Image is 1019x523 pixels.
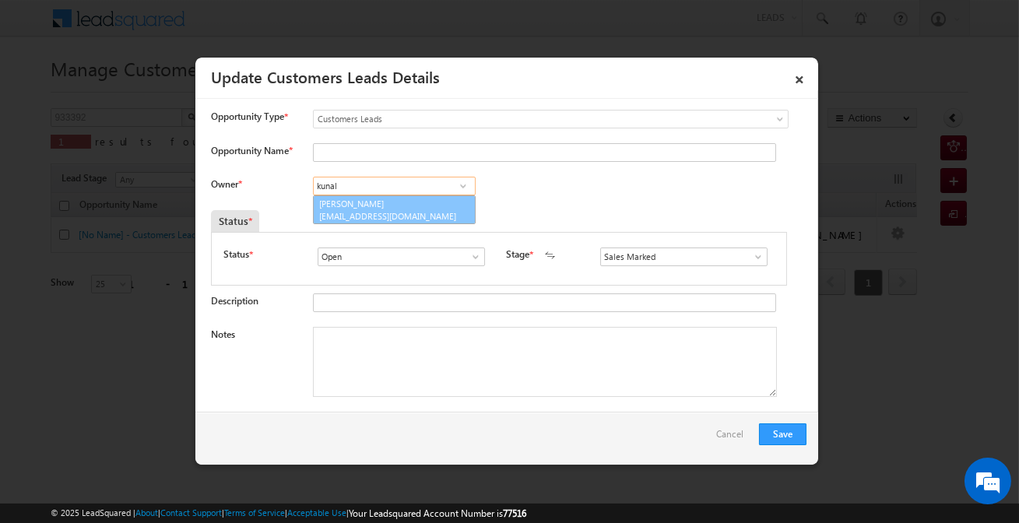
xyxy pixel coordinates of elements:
[26,82,65,102] img: d_60004797649_company_0_60004797649
[319,210,459,222] span: [EMAIL_ADDRESS][DOMAIN_NAME]
[81,82,262,102] div: Chat with us now
[255,8,293,45] div: Minimize live chat window
[349,507,526,519] span: Your Leadsquared Account Number is
[211,65,440,87] a: Update Customers Leads Details
[318,247,485,266] input: Type to Search
[600,247,768,266] input: Type to Search
[462,249,481,265] a: Show All Items
[287,507,346,518] a: Acceptable Use
[160,507,222,518] a: Contact Support
[314,112,725,126] span: Customers Leads
[786,63,813,90] a: ×
[313,195,476,225] a: [PERSON_NAME]
[223,247,249,261] label: Status
[313,177,476,195] input: Type to Search
[313,110,789,128] a: Customers Leads
[135,507,158,518] a: About
[759,423,806,445] button: Save
[224,507,285,518] a: Terms of Service
[506,247,529,261] label: Stage
[212,408,283,429] em: Start Chat
[211,178,241,190] label: Owner
[211,145,292,156] label: Opportunity Name
[211,210,259,232] div: Status
[716,423,751,453] a: Cancel
[744,249,764,265] a: Show All Items
[453,178,473,194] a: Show All Items
[20,144,284,395] textarea: Type your message and hit 'Enter'
[211,328,235,340] label: Notes
[503,507,526,519] span: 77516
[211,295,258,307] label: Description
[51,506,526,521] span: © 2025 LeadSquared | | | | |
[211,110,284,124] span: Opportunity Type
